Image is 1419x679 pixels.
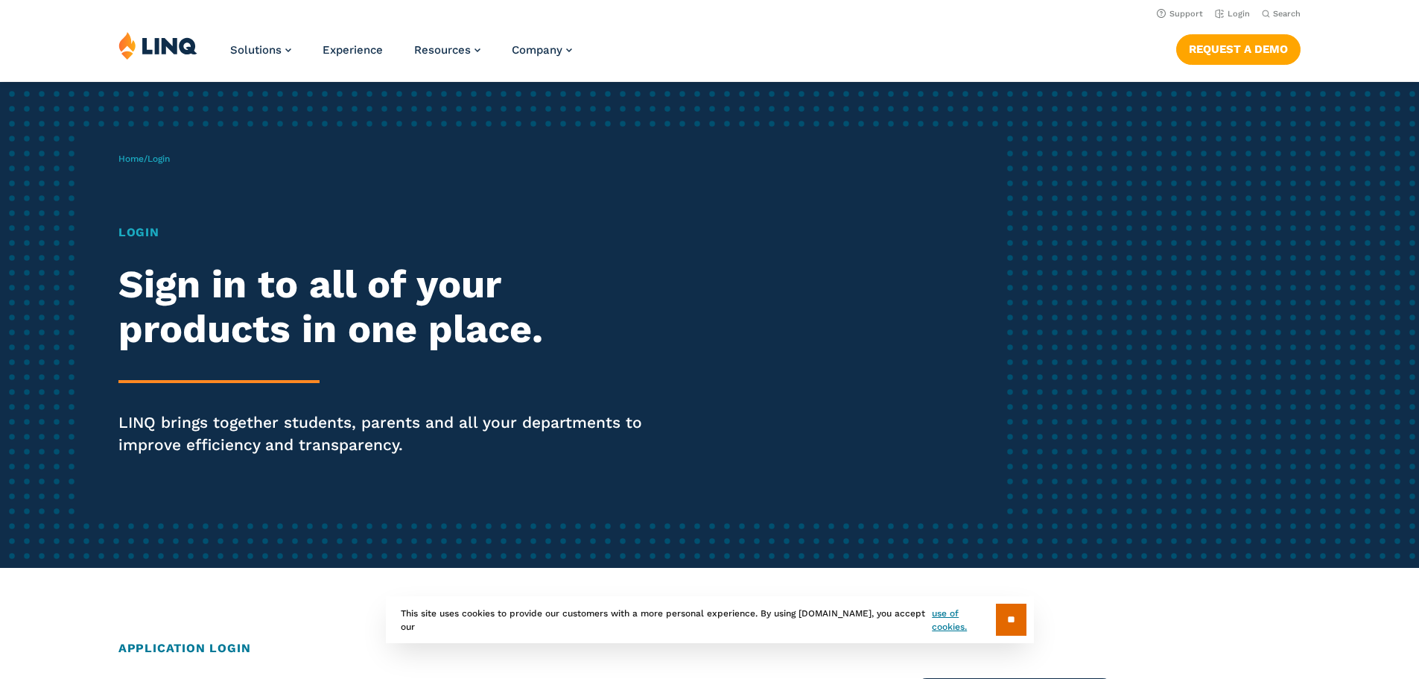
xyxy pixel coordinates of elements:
[1273,9,1301,19] span: Search
[1157,9,1203,19] a: Support
[147,154,170,164] span: Login
[118,154,170,164] span: /
[1215,9,1250,19] a: Login
[118,31,197,60] img: LINQ | K‑12 Software
[512,43,572,57] a: Company
[1262,8,1301,19] button: Open Search Bar
[118,154,144,164] a: Home
[118,224,665,241] h1: Login
[118,262,665,352] h2: Sign in to all of your products in one place.
[414,43,471,57] span: Resources
[230,43,282,57] span: Solutions
[1176,31,1301,64] nav: Button Navigation
[386,596,1034,643] div: This site uses cookies to provide our customers with a more personal experience. By using [DOMAIN...
[932,607,995,634] a: use of cookies.
[323,43,383,57] a: Experience
[414,43,480,57] a: Resources
[512,43,562,57] span: Company
[118,411,665,456] p: LINQ brings together students, parents and all your departments to improve efficiency and transpa...
[1176,34,1301,64] a: Request a Demo
[230,43,291,57] a: Solutions
[230,31,572,80] nav: Primary Navigation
